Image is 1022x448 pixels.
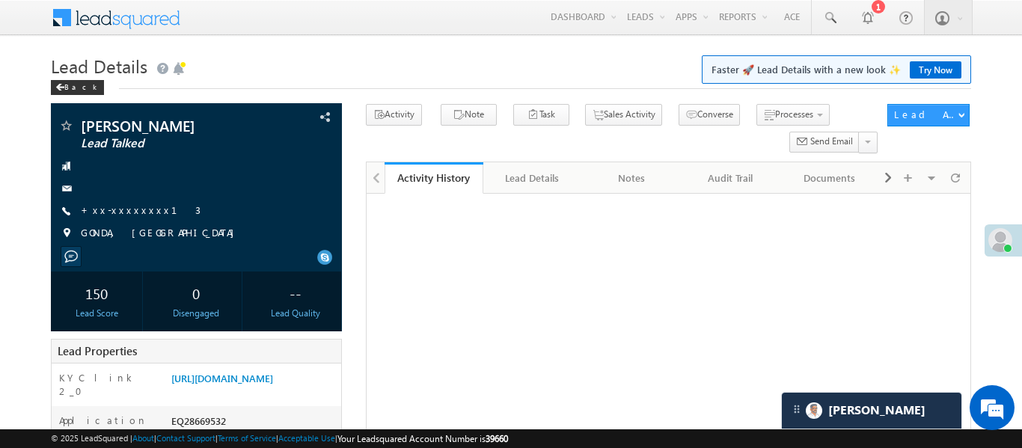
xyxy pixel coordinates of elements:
button: Processes [756,104,830,126]
div: Lead Actions [894,108,958,121]
span: © 2025 LeadSquared | | | | | [51,432,508,446]
span: Faster 🚀 Lead Details with a new look ✨ [712,62,961,77]
label: KYC link 2_0 [59,371,156,398]
span: Your Leadsquared Account Number is [337,433,508,444]
button: Lead Actions [887,104,970,126]
div: Activity History [396,171,472,185]
span: Send Email [810,135,853,148]
div: carter-dragCarter[PERSON_NAME] [781,392,962,429]
a: Audit Trail [682,162,780,194]
button: Converse [679,104,740,126]
button: Sales Activity [585,104,662,126]
button: Send Email [789,132,860,153]
a: About [132,433,154,443]
a: Try Now [910,61,961,79]
div: Lead Details [495,169,569,187]
label: Application Number [59,414,156,441]
div: Documents [792,169,866,187]
a: Notes [583,162,682,194]
div: Back [51,80,104,95]
div: Lead Quality [254,307,337,320]
a: Terms of Service [218,433,276,443]
div: -- [254,279,337,307]
a: [URL][DOMAIN_NAME] [171,372,273,384]
a: +xx-xxxxxxxx13 [81,203,201,216]
span: [PERSON_NAME] [81,118,260,133]
a: Acceptable Use [278,433,335,443]
div: 0 [154,279,238,307]
span: Lead Properties [58,343,137,358]
a: Back [51,79,111,92]
span: Carter [828,403,925,417]
button: Task [513,104,569,126]
span: 39660 [486,433,508,444]
button: Activity [366,104,422,126]
div: 150 [55,279,138,307]
div: EQ28669532 [168,414,341,435]
button: Note [441,104,497,126]
a: Contact Support [156,433,215,443]
div: Disengaged [154,307,238,320]
span: Processes [775,108,813,120]
span: Lead Details [51,54,147,78]
img: Carter [806,402,822,419]
a: Documents [780,162,879,194]
a: Lead Details [483,162,582,194]
div: Notes [595,169,668,187]
div: Audit Trail [694,169,767,187]
span: GONDA, [GEOGRAPHIC_DATA] [81,226,242,241]
img: carter-drag [791,403,803,415]
span: Lead Talked [81,136,260,151]
div: Lead Score [55,307,138,320]
a: Activity History [385,162,483,194]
